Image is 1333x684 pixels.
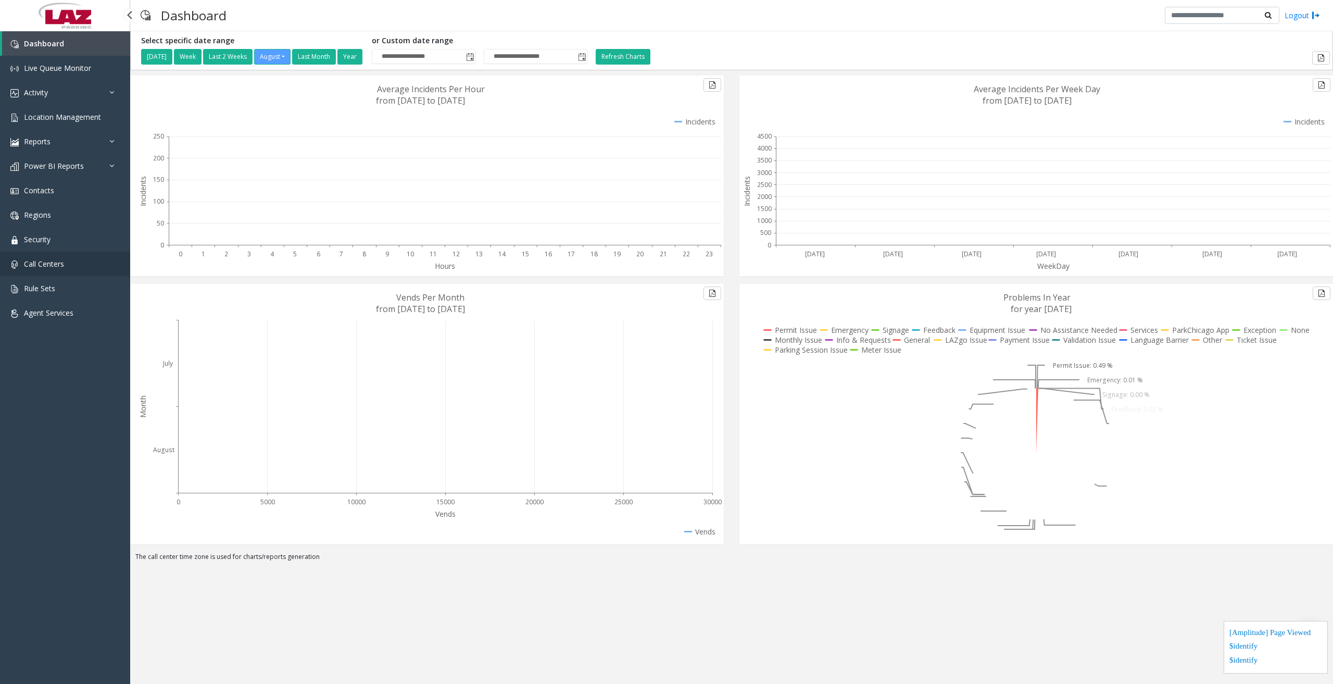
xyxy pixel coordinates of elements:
span: Contacts [24,185,54,195]
button: Last 2 Weeks [203,49,253,65]
button: Export to pdf [1313,287,1330,300]
text: Signage: 0.00 % [1102,390,1150,399]
text: 8 [362,250,366,258]
text: 9 [385,250,389,258]
text: 14 [498,250,506,258]
text: 21 [660,250,667,258]
img: pageIcon [141,3,150,28]
text: for year [DATE] [1011,303,1072,315]
text: Hours [435,261,455,271]
text: 23 [706,250,713,258]
text: 4 [270,250,274,258]
text: 250 [153,132,164,141]
div: $identify [1229,640,1322,654]
span: Toggle popup [576,49,587,64]
button: [DATE] [141,49,172,65]
text: 7 [339,250,343,258]
img: 'icon' [10,187,19,195]
text: 500 [760,228,771,237]
h5: Select specific date range [141,36,364,45]
text: [DATE] [1202,250,1222,258]
text: [DATE] [1277,250,1297,258]
text: 16 [545,250,552,258]
text: Average Incidents Per Hour [377,83,485,95]
span: Live Queue Monitor [24,63,91,73]
img: 'icon' [10,89,19,97]
img: 'icon' [10,138,19,146]
text: [DATE] [962,250,982,258]
text: 50 [157,219,164,228]
a: Dashboard [2,31,130,56]
text: WeekDay [1037,261,1070,271]
text: 15 [522,250,529,258]
span: Call Centers [24,259,64,269]
text: 15000 [436,498,455,506]
div: [Amplitude] Page Viewed [1229,627,1322,641]
text: 0 [768,241,771,250]
text: 18 [590,250,598,258]
text: Average Incidents Per Week Day [974,83,1100,95]
span: Activity [24,88,48,97]
img: 'icon' [10,114,19,122]
img: 'icon' [10,65,19,73]
text: [DATE] [1036,250,1056,258]
span: Dashboard [24,39,64,48]
div: $identify [1229,654,1322,668]
span: Power BI Reports [24,161,84,171]
text: Vends [435,509,456,519]
text: August [153,445,174,454]
text: 3 [247,250,251,258]
text: 20 [636,250,644,258]
img: 'icon' [10,163,19,171]
img: 'icon' [10,285,19,293]
text: 5000 [260,498,275,506]
button: Export to pdf [703,78,721,92]
text: 10 [407,250,414,258]
text: Emergency: 0.01 % [1087,376,1143,384]
text: Vends Per Month [396,292,464,303]
text: 3000 [757,168,772,177]
text: 200 [153,154,164,163]
img: 'icon' [10,40,19,48]
text: from [DATE] to [DATE] [376,303,465,315]
text: 13 [475,250,483,258]
text: [DATE] [883,250,903,258]
a: Logout [1285,10,1320,21]
div: The call center time zone is used for charts/reports generation [130,552,1333,567]
text: July [162,359,173,368]
img: 'icon' [10,212,19,220]
text: 2500 [757,180,772,189]
text: Month [138,395,148,418]
span: Location Management [24,112,101,122]
text: 1 [202,250,205,258]
text: Incidents [742,176,752,206]
text: 0 [177,498,180,506]
span: Reports [24,136,51,146]
text: 11 [430,250,437,258]
text: 17 [568,250,575,258]
text: 6 [317,250,320,258]
span: Regions [24,210,51,220]
text: Problems In Year [1003,292,1071,303]
text: 100 [153,197,164,206]
text: 30000 [703,498,722,506]
text: Permit Issue: 0.49 % [1053,361,1113,370]
button: August [254,49,291,65]
text: from [DATE] to [DATE] [983,95,1072,106]
text: 4000 [757,144,772,153]
text: [DATE] [805,250,825,258]
button: Export to pdf [1313,78,1330,92]
text: 12 [452,250,460,258]
span: Toggle popup [464,49,475,64]
span: Rule Sets [24,283,55,293]
img: 'icon' [10,309,19,318]
text: 1000 [757,216,772,225]
text: [DATE] [1118,250,1138,258]
button: Export to pdf [1312,51,1330,65]
text: 1500 [757,204,772,213]
span: Security [24,234,51,244]
button: Week [174,49,202,65]
img: 'icon' [10,236,19,244]
text: 25000 [614,498,633,506]
button: Export to pdf [703,287,721,300]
